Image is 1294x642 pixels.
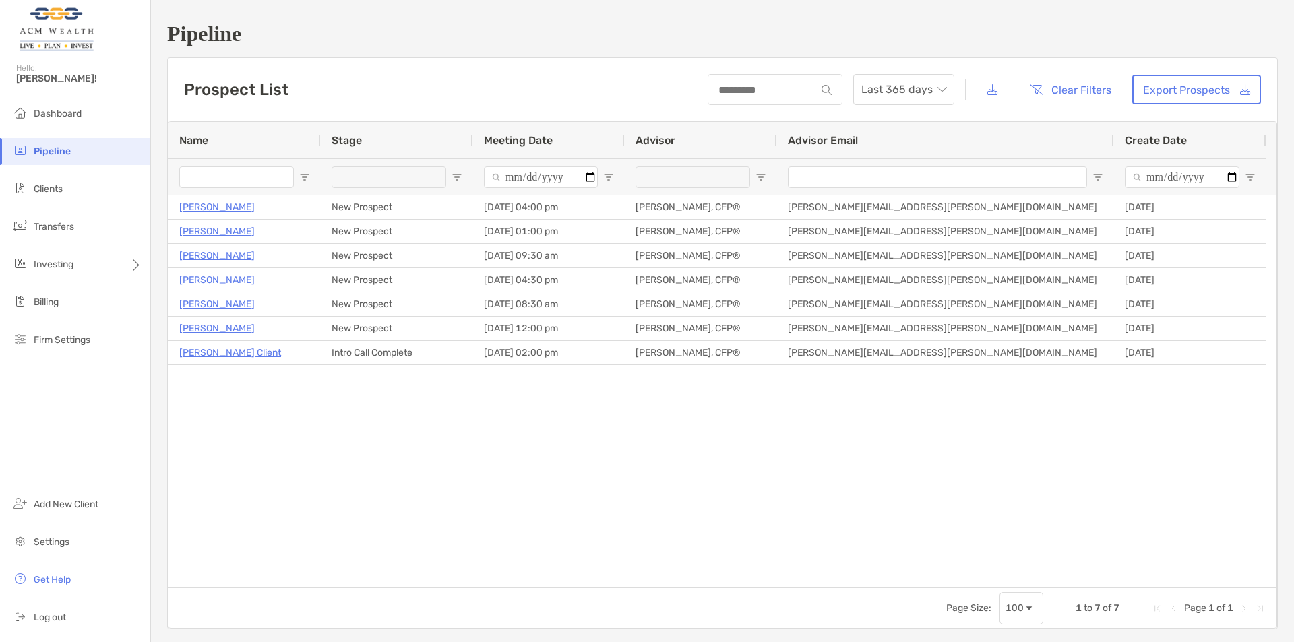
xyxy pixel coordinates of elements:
h1: Pipeline [167,22,1278,46]
a: [PERSON_NAME] [179,296,255,313]
input: Name Filter Input [179,166,294,188]
a: [PERSON_NAME] [179,247,255,264]
input: Meeting Date Filter Input [484,166,598,188]
span: Log out [34,612,66,623]
div: 100 [1006,602,1024,614]
span: Create Date [1125,134,1187,147]
p: [PERSON_NAME] Client [179,344,281,361]
a: [PERSON_NAME] [179,199,255,216]
div: [DATE] 04:30 pm [473,268,625,292]
span: Get Help [34,574,71,585]
span: Stage [332,134,362,147]
div: [DATE] [1114,220,1266,243]
div: [DATE] 04:00 pm [473,195,625,219]
span: Page [1184,602,1206,614]
img: billing icon [12,293,28,309]
span: Last 365 days [861,75,946,104]
div: Page Size [999,592,1043,624]
img: dashboard icon [12,104,28,121]
img: clients icon [12,180,28,196]
img: firm-settings icon [12,331,28,347]
span: Dashboard [34,108,82,119]
button: Clear Filters [1019,75,1121,104]
div: New Prospect [321,268,473,292]
span: Settings [34,536,69,548]
img: input icon [822,85,832,95]
h3: Prospect List [184,80,288,99]
img: pipeline icon [12,142,28,158]
div: Page Size: [946,602,991,614]
div: [DATE] 12:00 pm [473,317,625,340]
span: Pipeline [34,146,71,157]
a: [PERSON_NAME] [179,320,255,337]
img: settings icon [12,533,28,549]
button: Open Filter Menu [756,172,766,183]
button: Open Filter Menu [1092,172,1103,183]
img: add_new_client icon [12,495,28,511]
div: [PERSON_NAME][EMAIL_ADDRESS][PERSON_NAME][DOMAIN_NAME] [777,220,1114,243]
button: Open Filter Menu [603,172,614,183]
div: New Prospect [321,317,473,340]
div: New Prospect [321,244,473,267]
div: Previous Page [1168,603,1179,614]
div: [DATE] 02:00 pm [473,341,625,364]
div: [DATE] [1114,195,1266,219]
div: [PERSON_NAME][EMAIL_ADDRESS][PERSON_NAME][DOMAIN_NAME] [777,317,1114,340]
img: Zoe Logo [16,5,96,54]
button: Open Filter Menu [1245,172,1256,183]
div: [DATE] 09:30 am [473,244,625,267]
div: [PERSON_NAME], CFP® [625,317,777,340]
span: Investing [34,259,73,270]
div: [DATE] 01:00 pm [473,220,625,243]
span: Add New Client [34,499,98,510]
span: 1 [1227,602,1233,614]
span: Meeting Date [484,134,553,147]
span: Firm Settings [34,334,90,346]
div: New Prospect [321,220,473,243]
span: Advisor Email [788,134,858,147]
div: [DATE] [1114,341,1266,364]
div: [PERSON_NAME], CFP® [625,292,777,316]
div: [DATE] [1114,244,1266,267]
div: Intro Call Complete [321,341,473,364]
span: Name [179,134,208,147]
a: Export Prospects [1132,75,1261,104]
div: [PERSON_NAME][EMAIL_ADDRESS][PERSON_NAME][DOMAIN_NAME] [777,292,1114,316]
span: 1 [1076,602,1082,614]
span: 7 [1095,602,1101,614]
div: [PERSON_NAME], CFP® [625,220,777,243]
button: Open Filter Menu [452,172,462,183]
div: Last Page [1255,603,1266,614]
div: New Prospect [321,292,473,316]
img: logout icon [12,608,28,624]
span: Transfers [34,221,74,232]
span: 7 [1113,602,1119,614]
div: [DATE] [1114,317,1266,340]
div: First Page [1152,603,1163,614]
div: [PERSON_NAME][EMAIL_ADDRESS][PERSON_NAME][DOMAIN_NAME] [777,268,1114,292]
a: [PERSON_NAME] [179,271,255,288]
a: [PERSON_NAME] [179,223,255,240]
div: [DATE] [1114,292,1266,316]
div: [PERSON_NAME], CFP® [625,341,777,364]
input: Create Date Filter Input [1125,166,1239,188]
img: get-help icon [12,571,28,587]
div: [PERSON_NAME][EMAIL_ADDRESS][PERSON_NAME][DOMAIN_NAME] [777,341,1114,364]
div: [PERSON_NAME][EMAIL_ADDRESS][PERSON_NAME][DOMAIN_NAME] [777,244,1114,267]
span: Billing [34,296,59,308]
div: [DATE] [1114,268,1266,292]
div: Next Page [1239,603,1250,614]
span: of [1103,602,1111,614]
input: Advisor Email Filter Input [788,166,1087,188]
span: 1 [1208,602,1214,614]
div: [DATE] 08:30 am [473,292,625,316]
button: Open Filter Menu [299,172,310,183]
span: of [1216,602,1225,614]
div: [PERSON_NAME], CFP® [625,244,777,267]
